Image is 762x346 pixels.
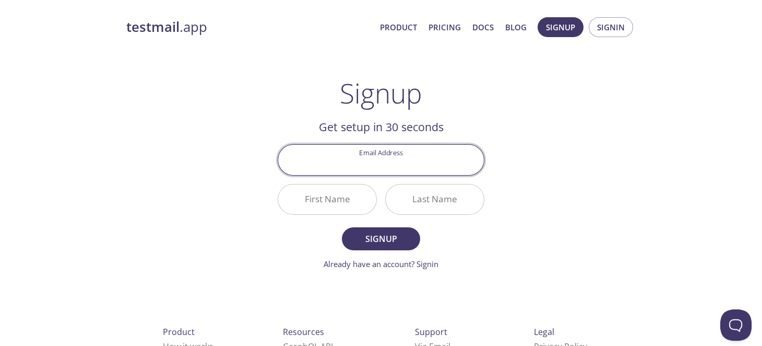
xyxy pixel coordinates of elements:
span: Signup [546,20,575,34]
span: Resources [283,326,324,338]
strong: testmail [126,18,180,36]
button: Signup [342,227,420,250]
a: Already have an account? Signin [324,259,438,269]
button: Signup [538,17,584,37]
span: Product [163,326,195,338]
span: Signin [597,20,625,34]
a: Blog [505,20,527,34]
span: Support [415,326,447,338]
button: Signin [589,17,633,37]
span: Legal [534,326,554,338]
a: testmail.app [126,18,372,36]
a: Pricing [428,20,461,34]
span: Signup [353,232,409,246]
h2: Get setup in 30 seconds [278,118,484,136]
a: Docs [472,20,494,34]
a: Product [380,20,417,34]
h1: Signup [340,77,422,109]
iframe: Help Scout Beacon - Open [720,309,752,341]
